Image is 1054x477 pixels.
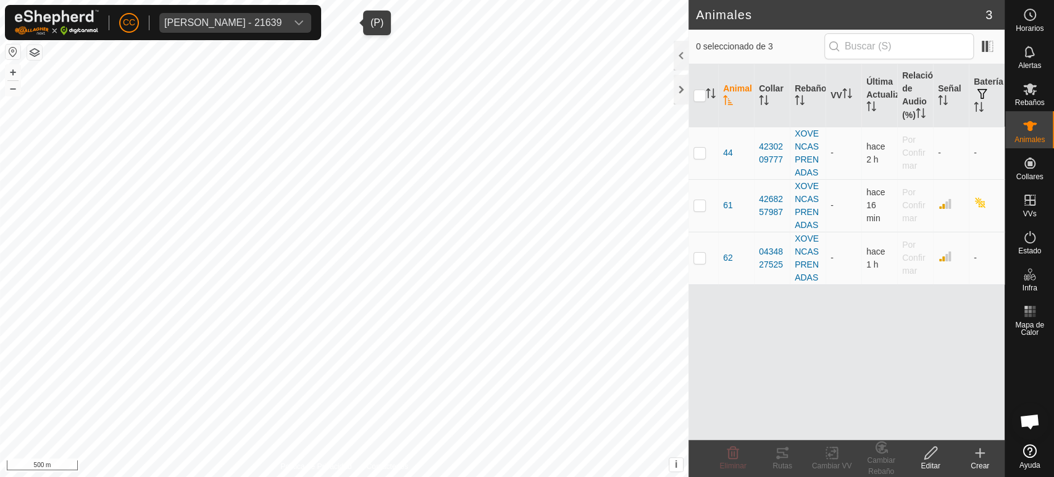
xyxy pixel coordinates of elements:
[933,127,969,179] td: -
[287,13,311,33] div: dropdown trigger
[696,7,985,22] h2: Animales
[280,461,351,472] a: Política de Privacidad
[27,45,42,60] button: Capas del Mapa
[955,460,1005,471] div: Crear
[938,97,948,107] p-sorticon: Activar para ordenar
[985,6,992,24] span: 3
[807,460,856,471] div: Cambiar VV
[1014,136,1045,143] span: Animales
[366,461,408,472] a: Contáctenos
[933,64,969,127] th: Señal
[758,460,807,471] div: Rutas
[6,65,20,80] button: +
[866,141,885,164] span: 22 sept 2025, 12:07
[902,240,925,276] span: Por Confirmar
[902,135,925,171] span: Por Confirmar
[974,104,984,114] p-sorticon: Activar para ordenar
[15,10,99,35] img: Logo Gallagher
[759,97,769,107] p-sorticon: Activar para ordenar
[164,18,282,28] div: [PERSON_NAME] - 21639
[6,44,20,59] button: Restablecer Mapa
[1018,247,1041,255] span: Estado
[938,249,953,264] img: Intensidad de Señal
[866,187,885,223] span: 22 sept 2025, 14:37
[969,232,1005,284] td: -
[938,196,953,211] img: Intensidad de Señal
[856,455,906,477] div: Cambiar Rebaño
[675,459,677,470] span: i
[1018,62,1041,69] span: Alertas
[969,127,1005,179] td: -
[866,103,876,113] p-sorticon: Activar para ordenar
[1016,25,1044,32] span: Horarios
[866,247,885,269] span: 22 sept 2025, 13:37
[6,81,20,96] button: –
[916,110,926,120] p-sorticon: Activar para ordenar
[719,462,746,470] span: Eliminar
[795,127,821,179] div: XOVENCAS PRENADAS
[1011,403,1048,440] div: Chat abierto
[1008,321,1051,336] span: Mapa de Calor
[759,245,785,271] div: 0434827525
[824,33,974,59] input: Buscar (S)
[1005,439,1054,474] a: Ayuda
[723,97,733,107] p-sorticon: Activar para ordenar
[706,90,716,100] p-sorticon: Activar para ordenar
[1016,173,1043,180] span: Collares
[861,64,897,127] th: Última Actualización
[830,148,834,158] app-display-virtual-paddock-transition: -
[723,146,733,159] span: 44
[759,193,785,219] div: 4268257987
[897,64,933,127] th: Relación de Audio (%)
[902,187,925,223] span: Por Confirmar
[1022,284,1037,292] span: Infra
[906,460,955,471] div: Editar
[754,64,790,127] th: Collar
[830,200,834,210] app-display-virtual-paddock-transition: -
[123,16,135,29] span: CC
[1014,99,1044,106] span: Rebaños
[830,253,834,263] app-display-virtual-paddock-transition: -
[795,97,805,107] p-sorticon: Activar para ordenar
[759,140,785,166] div: 4230209777
[669,458,683,471] button: i
[969,64,1005,127] th: Batería
[723,199,733,212] span: 61
[795,232,821,284] div: XOVENCAS PRENADAS
[718,64,754,127] th: Animal
[790,64,826,127] th: Rebaño
[723,251,733,264] span: 62
[1023,210,1036,217] span: VVs
[1019,462,1040,469] span: Ayuda
[159,13,287,33] span: Xose Luis Fernandez Segade - 21639
[842,90,852,100] p-sorticon: Activar para ordenar
[826,64,861,127] th: VV
[696,40,824,53] span: 0 seleccionado de 3
[795,180,821,232] div: XOVENCAS PRENADAS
